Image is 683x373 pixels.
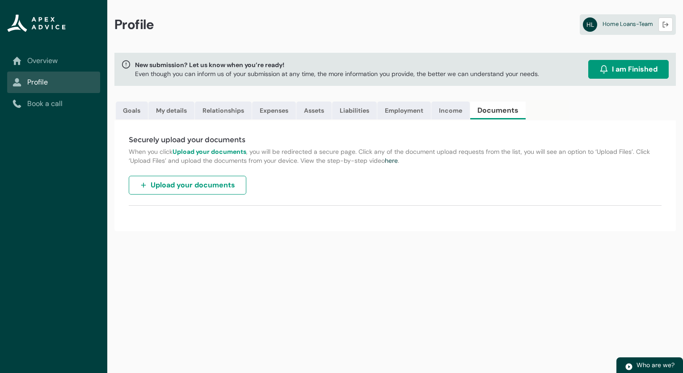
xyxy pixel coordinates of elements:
[580,14,676,35] a: HLHome Loans-Team
[612,64,658,75] span: I am Finished
[195,102,252,119] a: Relationships
[7,14,66,32] img: Apex Advice Group
[135,69,539,78] p: Even though you can inform us of your submission at any time, the more information you provide, t...
[431,102,470,119] a: Income
[129,176,246,195] button: Upload your documents
[129,147,662,165] p: When you click , you will be redirected a secure page. Click any of the document upload requests ...
[583,17,597,32] abbr: HL
[385,157,398,165] a: here
[603,20,653,28] span: Home Loans-Team
[252,102,296,119] a: Expenses
[173,148,246,156] strong: Upload your documents
[377,102,431,119] a: Employment
[13,55,95,66] a: Overview
[114,16,154,33] span: Profile
[625,363,633,371] img: play.svg
[637,361,675,369] span: Who are we?
[470,102,526,119] a: Documents
[140,182,147,189] img: plus.svg
[588,60,669,79] button: I am Finished
[116,102,148,119] a: Goals
[7,50,100,114] nav: Sub page
[13,98,95,109] a: Book a call
[129,135,662,145] h4: Securely upload your documents
[135,60,539,69] span: New submission? Let us know when you’re ready!
[13,77,95,88] a: Profile
[151,180,235,191] span: Upload your documents
[599,65,608,74] img: alarm.svg
[148,102,194,119] a: My details
[296,102,332,119] a: Assets
[332,102,377,119] a: Liabilities
[658,17,673,32] button: Logout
